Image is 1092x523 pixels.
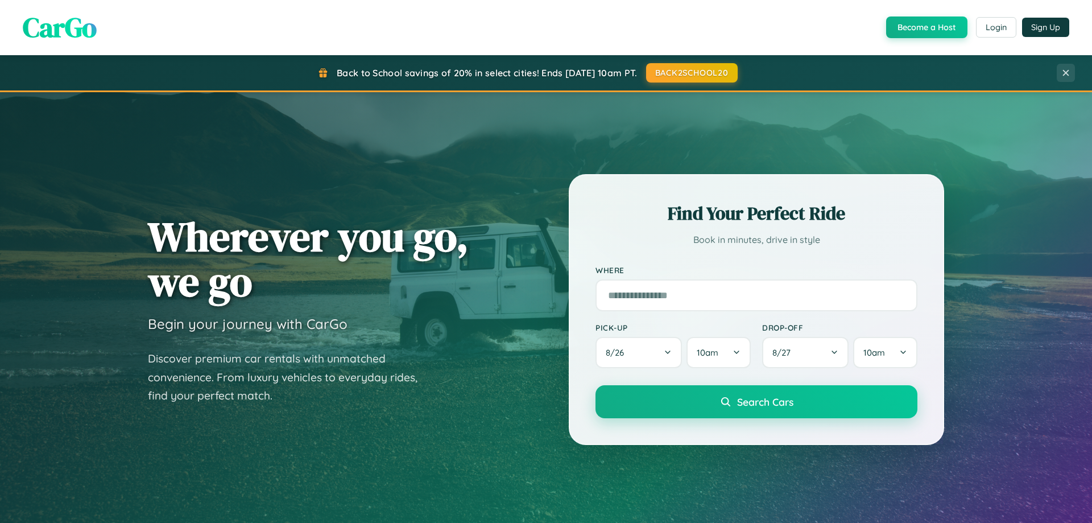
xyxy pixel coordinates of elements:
button: 10am [686,337,751,368]
h3: Begin your journey with CarGo [148,315,348,332]
button: BACK2SCHOOL20 [646,63,738,83]
span: Back to School savings of 20% in select cities! Ends [DATE] 10am PT. [337,67,637,79]
span: 8 / 27 [772,347,796,358]
button: 10am [853,337,917,368]
span: 10am [697,347,718,358]
span: 10am [863,347,885,358]
button: 8/27 [762,337,849,368]
span: CarGo [23,9,97,46]
label: Where [595,265,917,275]
span: Search Cars [737,396,793,408]
h2: Find Your Perfect Ride [595,201,917,226]
button: Become a Host [886,17,967,38]
h1: Wherever you go, we go [148,214,469,304]
label: Pick-up [595,323,751,332]
span: 8 / 26 [606,347,630,358]
button: Search Cars [595,385,917,418]
button: 8/26 [595,337,682,368]
label: Drop-off [762,323,917,332]
button: Login [976,17,1016,38]
p: Discover premium car rentals with unmatched convenience. From luxury vehicles to everyday rides, ... [148,349,432,405]
p: Book in minutes, drive in style [595,232,917,248]
button: Sign Up [1022,18,1069,37]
